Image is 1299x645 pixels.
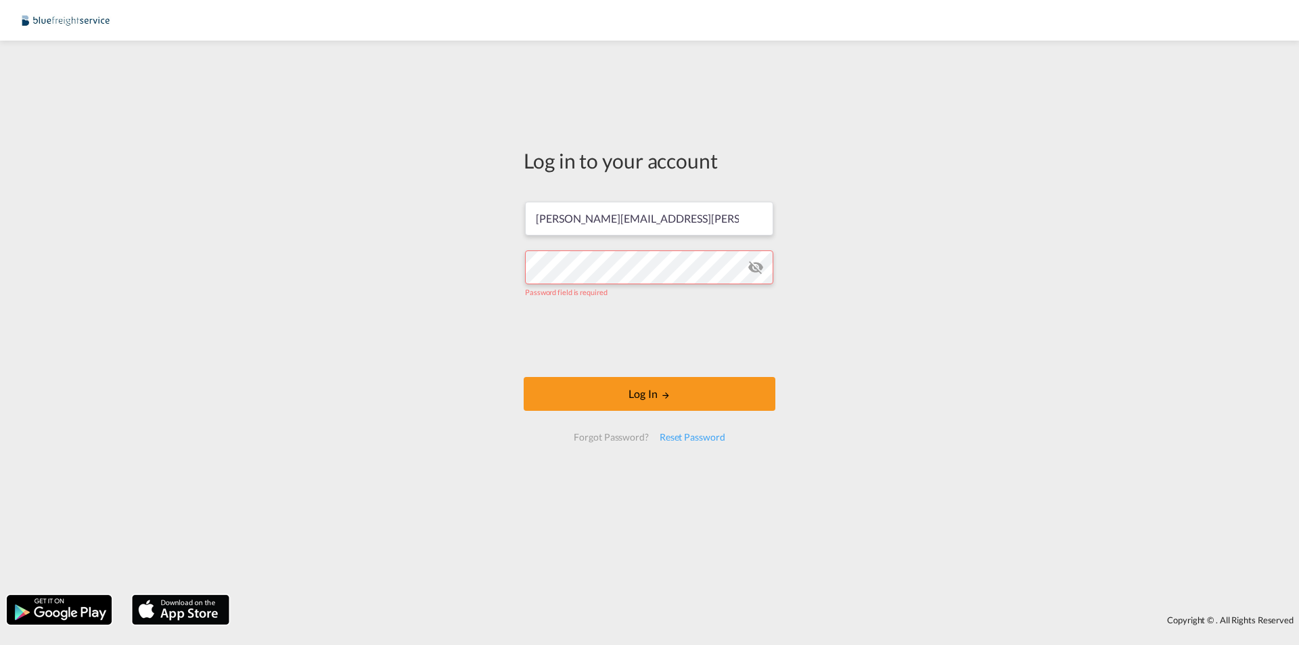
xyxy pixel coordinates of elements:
[654,425,731,449] div: Reset Password
[236,608,1299,631] div: Copyright © . All Rights Reserved
[131,594,231,626] img: apple.png
[5,594,113,626] img: google.png
[20,5,112,36] img: 9097ab40c0d911ee81d80fb7ec8da167.JPG
[525,288,607,296] span: Password field is required
[568,425,654,449] div: Forgot Password?
[524,146,775,175] div: Log in to your account
[547,311,752,363] iframe: reCAPTCHA
[525,202,773,236] input: Enter email/phone number
[524,377,775,411] button: LOGIN
[748,259,764,275] md-icon: icon-eye-off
